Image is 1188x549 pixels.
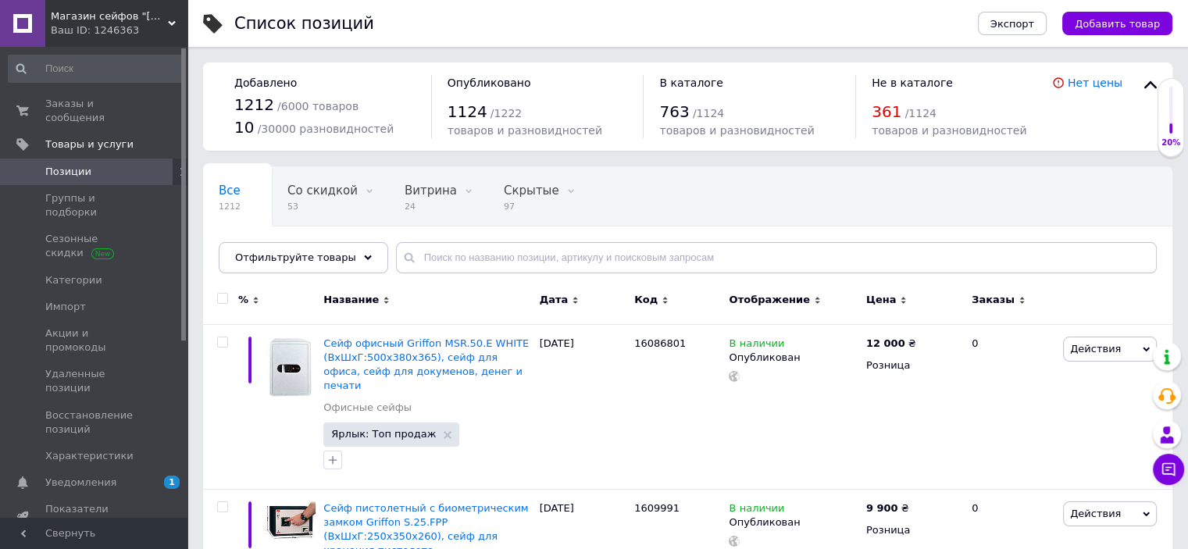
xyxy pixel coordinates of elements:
[266,337,316,399] img: Сейф офисный Griffon MSR.50.Е WHITE (ВxШxГ:500x380x365), сейф для офиса, сейф для докуменов, дене...
[866,337,916,351] div: ₴
[234,77,297,89] span: Добавлено
[45,326,144,355] span: Акции и промокоды
[45,97,144,125] span: Заказы и сообщения
[1062,12,1172,35] button: Добавить товар
[405,184,457,198] span: Витрина
[235,251,356,263] span: Отфильтруйте товары
[45,191,144,219] span: Группы и подборки
[866,337,905,349] b: 12 000
[234,118,254,137] span: 10
[659,102,689,121] span: 763
[540,293,569,307] span: Дата
[234,95,274,114] span: 1212
[45,300,86,314] span: Импорт
[219,184,241,198] span: Все
[872,102,901,121] span: 361
[504,201,559,212] span: 97
[396,242,1157,273] input: Поиск по названию позиции, артикулу и поисковым запросам
[729,337,784,354] span: В наличии
[323,337,529,392] a: Сейф офисный Griffon MSR.50.Е WHITE (ВxШxГ:500x380x365), сейф для офиса, сейф для докуменов, дене...
[277,100,359,112] span: / 6000 товаров
[331,429,436,439] span: Ярлык: Топ продаж
[866,502,898,514] b: 9 900
[729,293,809,307] span: Отображение
[219,201,241,212] span: 1212
[1068,77,1122,89] a: Нет цены
[1070,343,1121,355] span: Действия
[1153,454,1184,485] button: Чат с покупателем
[51,23,187,37] div: Ваш ID: 1246363
[990,18,1034,30] span: Экспорт
[219,243,325,257] span: Опубликованные
[448,77,531,89] span: Опубликовано
[323,401,412,415] a: Офисные сейфы
[729,515,858,529] div: Опубликован
[405,201,457,212] span: 24
[491,107,522,119] span: / 1222
[234,16,374,32] div: Список позиций
[866,523,958,537] div: Розница
[45,476,116,490] span: Уведомления
[504,184,559,198] span: Скрытые
[45,165,91,179] span: Позиции
[164,476,180,489] span: 1
[51,9,168,23] span: Магазин сейфов "Safe.net.ua"
[1158,137,1183,148] div: 20%
[45,449,134,463] span: Характеристики
[729,502,784,519] span: В наличии
[659,124,814,137] span: товаров и разновидностей
[45,232,144,260] span: Сезонные скидки
[258,123,394,135] span: / 30000 разновидностей
[287,184,358,198] span: Со скидкой
[729,351,858,365] div: Опубликован
[866,358,958,373] div: Розница
[45,502,144,530] span: Показатели работы компании
[45,367,144,395] span: Удаленные позиции
[962,324,1059,489] div: 0
[693,107,724,119] span: / 1124
[448,102,487,121] span: 1124
[634,337,686,349] span: 16086801
[872,77,953,89] span: Не в каталоге
[872,124,1026,137] span: товаров и разновидностей
[978,12,1047,35] button: Экспорт
[659,77,722,89] span: В каталоге
[536,324,630,489] div: [DATE]
[1075,18,1160,30] span: Добавить товар
[634,293,658,307] span: Код
[448,124,602,137] span: товаров и разновидностей
[287,201,358,212] span: 53
[45,273,102,287] span: Категории
[8,55,184,83] input: Поиск
[972,293,1015,307] span: Заказы
[323,293,379,307] span: Название
[1070,508,1121,519] span: Действия
[266,501,316,540] img: Сейф пистолетный c биометрическим замком Griffon S.25.FPP (ВxШxГ:250x350x260), сейф для хранения ...
[904,107,936,119] span: / 1124
[45,137,134,152] span: Товары и услуги
[866,501,909,515] div: ₴
[45,408,144,437] span: Восстановление позиций
[238,293,248,307] span: %
[866,293,897,307] span: Цена
[634,502,680,514] span: 1609991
